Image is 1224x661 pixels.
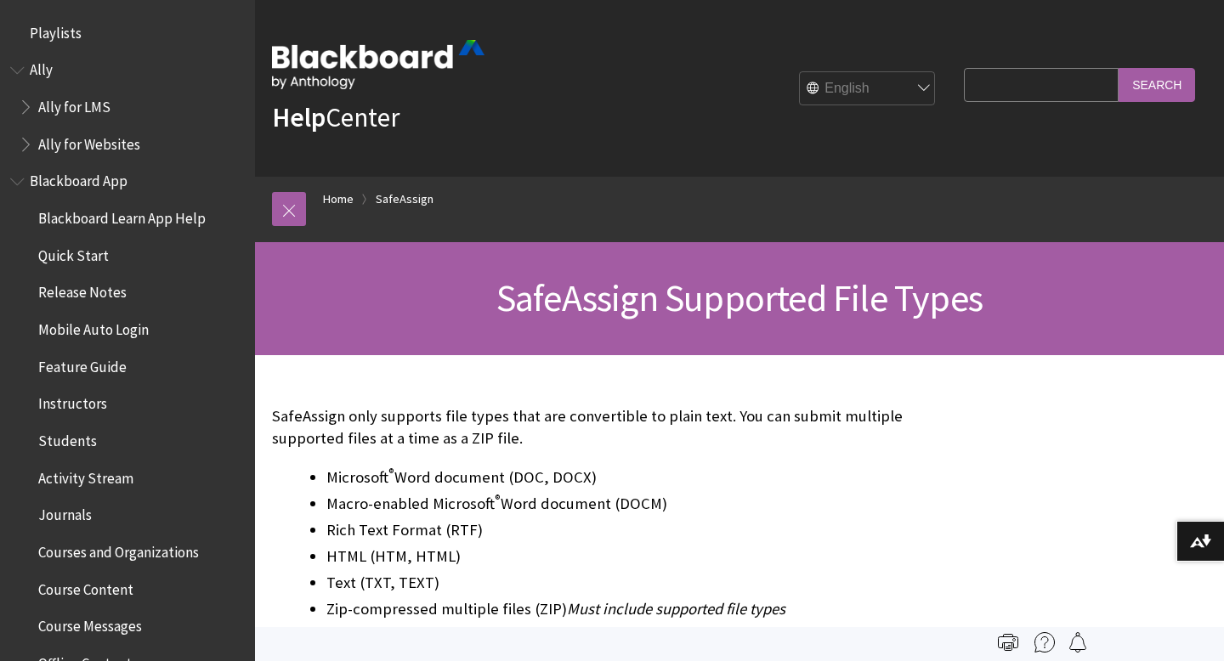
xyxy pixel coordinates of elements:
span: Feature Guide [38,353,127,376]
span: Playlists [30,19,82,42]
li: Text (TXT, TEXT) [326,571,955,595]
sup: ® [388,465,394,480]
span: Quick Start [38,241,109,264]
strong: Help [272,100,326,134]
span: SafeAssign Supported File Types [496,274,983,321]
span: Ally [30,56,53,79]
span: Ally for LMS [38,93,110,116]
img: Blackboard by Anthology [272,40,484,89]
select: Site Language Selector [800,72,936,106]
li: Rich Text Format (RTF) [326,518,955,542]
span: Courses and Organizations [38,538,199,561]
input: Search [1119,68,1195,101]
span: Release Notes [38,279,127,302]
sup: ® [495,491,501,506]
nav: Book outline for Playlists [10,19,245,48]
span: Students [38,427,97,449]
span: Course Content [38,575,133,598]
a: Home [323,189,354,210]
img: More help [1034,632,1055,653]
a: HelpCenter [272,100,399,134]
span: Mobile Auto Login [38,315,149,338]
span: Must include supported file types [567,599,785,619]
span: Blackboard Learn App Help [38,204,206,227]
li: Microsoft Word document (DOC, DOCX) [326,466,955,489]
span: Blackboard App [30,167,127,190]
span: Course Messages [38,613,142,636]
img: Print [998,632,1018,653]
span: Activity Stream [38,464,133,487]
li: Macro-enabled Microsoft Word document (DOCM) [326,492,955,516]
li: Portable document format (PDF) [326,624,955,647]
li: HTML (HTM, HTML) [326,545,955,568]
span: Journals [38,501,92,524]
a: SafeAssign [376,189,433,210]
img: Follow this page [1068,632,1088,653]
span: Instructors [38,390,107,413]
p: SafeAssign only supports file types that are convertible to plain text. You can submit multiple s... [272,405,955,449]
li: Zip-compressed multiple files (ZIP) [326,597,955,621]
span: Ally for Websites [38,130,140,153]
nav: Book outline for Anthology Ally Help [10,56,245,159]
